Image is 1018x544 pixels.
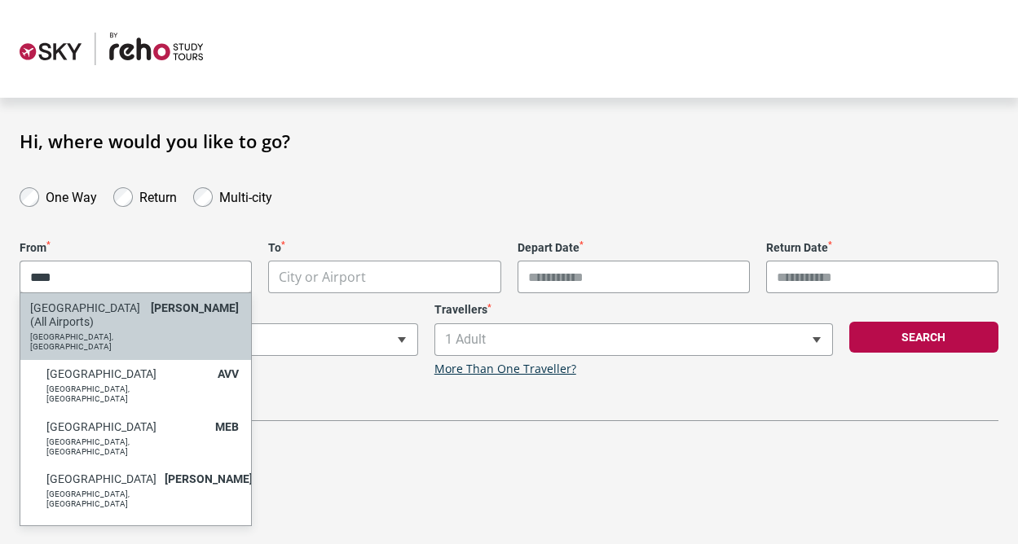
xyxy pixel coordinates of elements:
[279,268,366,286] span: City or Airport
[30,332,143,352] p: [GEOGRAPHIC_DATA], [GEOGRAPHIC_DATA]
[30,525,207,539] h6: [GEOGRAPHIC_DATA]
[46,186,97,205] label: One Way
[215,525,239,538] span: MLB
[30,301,143,329] h6: [GEOGRAPHIC_DATA] (All Airports)
[268,261,500,293] span: City or Airport
[434,303,833,317] label: Travellers
[434,362,576,376] a: More Than One Traveller?
[766,241,998,255] label: Return Date
[46,384,209,404] p: [GEOGRAPHIC_DATA], [GEOGRAPHIC_DATA]
[46,472,156,486] h6: [GEOGRAPHIC_DATA]
[20,261,251,293] input: Search
[518,241,750,255] label: Depart Date
[20,130,998,151] h1: Hi, where would you like to go?
[46,420,207,434] h6: [GEOGRAPHIC_DATA]
[46,367,209,381] h6: [GEOGRAPHIC_DATA]
[269,261,500,293] span: City or Airport
[434,323,833,356] span: 1 Adult
[20,261,252,293] span: City or Airport
[46,437,207,457] p: [GEOGRAPHIC_DATA], [GEOGRAPHIC_DATA]
[151,301,239,314] span: [PERSON_NAME]
[46,489,156,509] p: [GEOGRAPHIC_DATA], [GEOGRAPHIC_DATA]
[139,186,177,205] label: Return
[20,241,252,255] label: From
[435,324,832,355] span: 1 Adult
[215,420,239,433] span: MEB
[849,322,999,353] button: Search
[218,367,239,380] span: AVV
[165,472,253,485] span: [PERSON_NAME]
[268,241,500,255] label: To
[219,186,272,205] label: Multi-city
